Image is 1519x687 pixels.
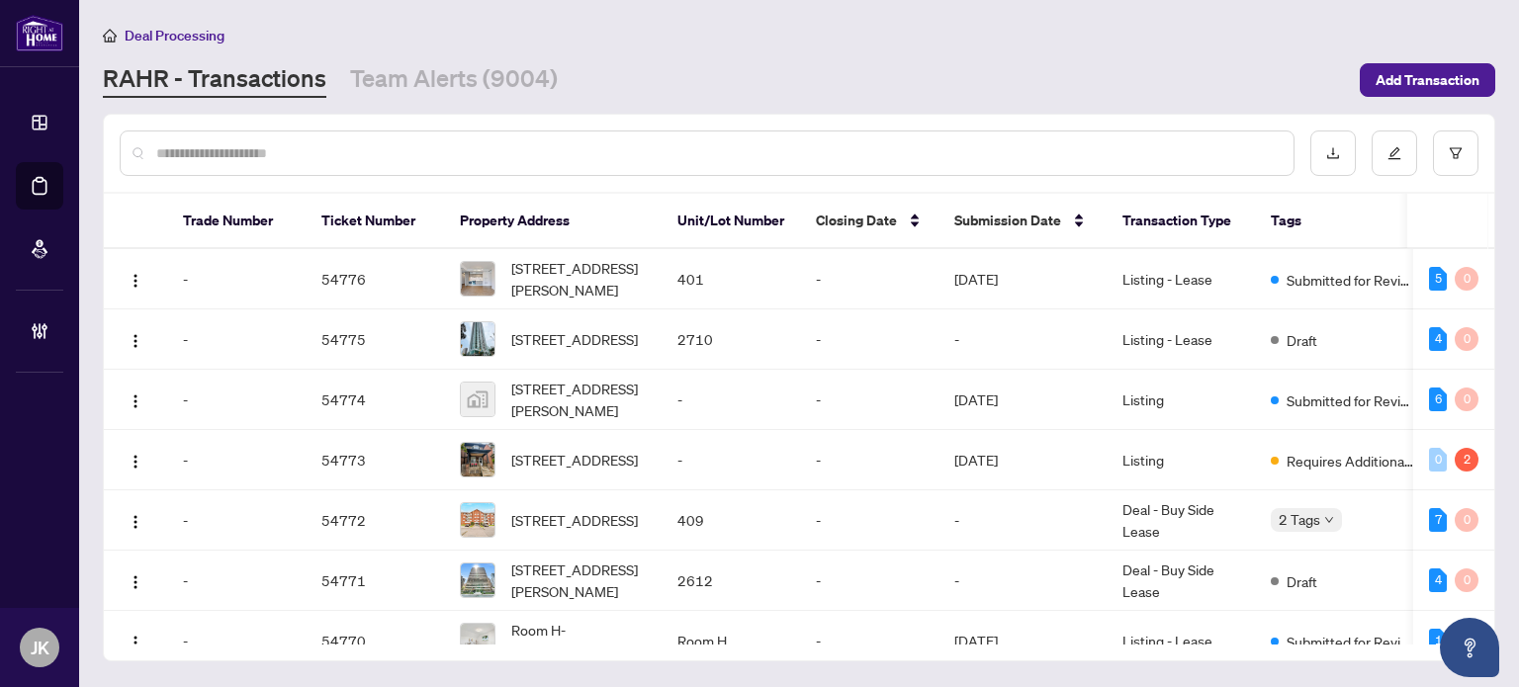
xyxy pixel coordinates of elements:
[167,551,306,611] td: -
[662,249,800,309] td: 401
[16,15,63,51] img: logo
[1372,130,1417,176] button: edit
[662,490,800,551] td: 409
[461,322,494,356] img: thumbnail-img
[662,551,800,611] td: 2612
[1429,629,1447,652] div: 1
[306,194,444,249] th: Ticket Number
[800,611,938,671] td: -
[167,490,306,551] td: -
[128,454,143,470] img: Logo
[800,194,938,249] th: Closing Date
[461,443,494,476] img: thumbnail-img
[1455,267,1478,291] div: 0
[1107,551,1255,611] td: Deal - Buy Side Lease
[167,194,306,249] th: Trade Number
[1107,370,1255,430] td: Listing
[306,370,444,430] td: 54774
[1387,146,1401,160] span: edit
[1455,387,1478,411] div: 0
[306,309,444,370] td: 54775
[816,210,897,231] span: Closing Date
[662,309,800,370] td: 2710
[938,490,1107,551] td: -
[167,370,306,430] td: -
[1429,448,1447,472] div: 0
[662,370,800,430] td: -
[1429,387,1447,411] div: 6
[1429,568,1447,592] div: 4
[120,504,151,536] button: Logo
[800,430,938,490] td: -
[800,370,938,430] td: -
[306,611,444,671] td: 54770
[1107,249,1255,309] td: Listing - Lease
[1287,450,1415,472] span: Requires Additional Docs
[662,611,800,671] td: Room H
[306,490,444,551] td: 54772
[128,393,143,409] img: Logo
[350,62,558,98] a: Team Alerts (9004)
[511,558,646,602] span: [STREET_ADDRESS][PERSON_NAME]
[800,309,938,370] td: -
[1287,570,1317,592] span: Draft
[511,509,638,531] span: [STREET_ADDRESS]
[306,551,444,611] td: 54771
[128,635,143,650] img: Logo
[938,249,1107,309] td: [DATE]
[1107,194,1255,249] th: Transaction Type
[511,449,638,471] span: [STREET_ADDRESS]
[938,430,1107,490] td: [DATE]
[800,249,938,309] td: -
[128,273,143,289] img: Logo
[306,249,444,309] td: 54776
[1287,269,1415,291] span: Submitted for Review
[938,611,1107,671] td: [DATE]
[1440,618,1499,677] button: Open asap
[461,503,494,537] img: thumbnail-img
[1455,508,1478,532] div: 0
[511,328,638,350] span: [STREET_ADDRESS]
[662,194,800,249] th: Unit/Lot Number
[662,430,800,490] td: -
[938,194,1107,249] th: Submission Date
[1326,146,1340,160] span: download
[120,625,151,656] button: Logo
[103,62,326,98] a: RAHR - Transactions
[461,624,494,657] img: thumbnail-img
[128,514,143,530] img: Logo
[1107,430,1255,490] td: Listing
[1455,568,1478,592] div: 0
[938,370,1107,430] td: [DATE]
[511,378,646,421] span: [STREET_ADDRESS][PERSON_NAME]
[1433,130,1478,176] button: filter
[1455,448,1478,472] div: 2
[125,27,224,44] span: Deal Processing
[103,29,117,43] span: home
[128,333,143,349] img: Logo
[800,490,938,551] td: -
[1107,309,1255,370] td: Listing - Lease
[1287,631,1415,652] span: Submitted for Review
[1429,327,1447,351] div: 4
[31,634,49,661] span: JK
[461,262,494,296] img: thumbnail-img
[511,257,646,301] span: [STREET_ADDRESS][PERSON_NAME]
[511,619,646,662] span: Room H-[STREET_ADDRESS]
[938,551,1107,611] td: -
[120,564,151,596] button: Logo
[1360,63,1495,97] button: Add Transaction
[461,383,494,416] img: thumbnail-img
[1449,146,1463,160] span: filter
[1455,327,1478,351] div: 0
[167,430,306,490] td: -
[461,563,494,597] img: thumbnail-img
[167,249,306,309] td: -
[800,551,938,611] td: -
[1107,611,1255,671] td: Listing - Lease
[1287,389,1415,411] span: Submitted for Review
[120,384,151,415] button: Logo
[1279,508,1320,531] span: 2 Tags
[1310,130,1356,176] button: download
[120,323,151,355] button: Logo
